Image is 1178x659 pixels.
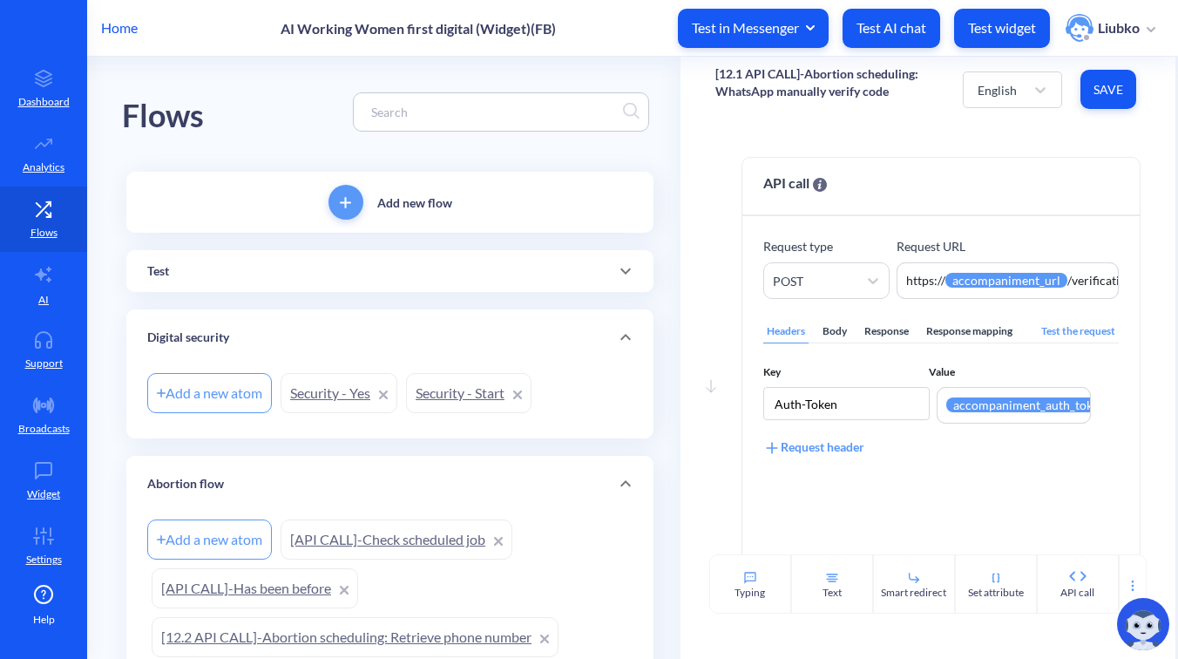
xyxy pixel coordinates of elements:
[281,373,397,413] a: Security - Yes
[823,585,842,601] div: Text
[881,585,946,601] div: Smart redirect
[122,92,204,141] div: Flows
[362,102,623,122] input: Search
[763,173,827,194] span: API call
[27,486,60,502] p: Widget
[763,387,930,420] input: Key
[126,456,653,512] div: Abortion flow
[281,20,556,37] p: AI Working Women first digital (Widget)(FB)
[763,237,890,255] p: Request type
[126,250,653,292] div: Test
[152,568,358,608] a: [API CALL]-Has been before
[763,438,864,457] div: Request header
[25,356,63,371] p: Support
[968,585,1024,601] div: Set attribute
[1080,70,1136,109] button: Save
[1060,585,1094,601] div: API call
[897,237,1119,255] p: Request URL
[968,19,1036,37] p: Test widget
[377,194,452,212] p: Add new flow
[101,17,138,38] p: Home
[763,320,809,343] div: Headers
[978,80,1017,99] div: English
[1038,320,1119,343] div: Test the request
[923,320,1016,343] div: Response mapping
[843,9,940,48] button: Test AI chat
[30,225,58,241] p: Flows
[328,185,363,220] button: add
[1117,598,1169,650] img: copilot-icon.svg
[773,272,803,290] div: POST
[152,617,559,657] a: [12.2 API CALL]-Abortion scheduling: Retrieve phone number
[1066,14,1093,42] img: user photo
[1094,81,1122,99] span: Save
[897,262,1119,299] textarea: https://{{accompaniment_url}}/verification/whatsapp/verify/manually
[406,373,531,413] a: Security - Start
[147,475,224,493] p: Abortion flow
[929,364,1094,380] span: Value
[715,65,963,100] p: [12.1 API CALL]-Abortion scheduling: WhatsApp manually verify code
[147,262,169,281] p: Test
[18,421,70,437] p: Broadcasts
[23,160,64,175] p: Analytics
[763,364,929,380] span: Key
[937,387,1091,424] textarea: {{accompaniment_auth_token}}
[678,9,829,48] button: Test in Messenger
[38,292,49,308] p: AI
[861,320,912,343] div: Response
[33,612,55,628] span: Help
[1098,18,1140,37] p: Liubko
[147,373,272,413] div: Add a new atom
[18,94,70,110] p: Dashboard
[126,309,653,365] div: Digital security
[954,9,1050,48] button: Test widget
[1057,12,1164,44] button: user photoLiubko
[26,552,62,567] p: Settings
[819,320,850,343] div: Body
[856,19,926,37] p: Test AI chat
[147,329,229,347] p: Digital security
[735,585,765,601] div: Typing
[692,18,815,37] span: Test in Messenger
[147,520,272,560] div: Add a new atom
[281,520,512,560] a: [API CALL]-Check scheduled job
